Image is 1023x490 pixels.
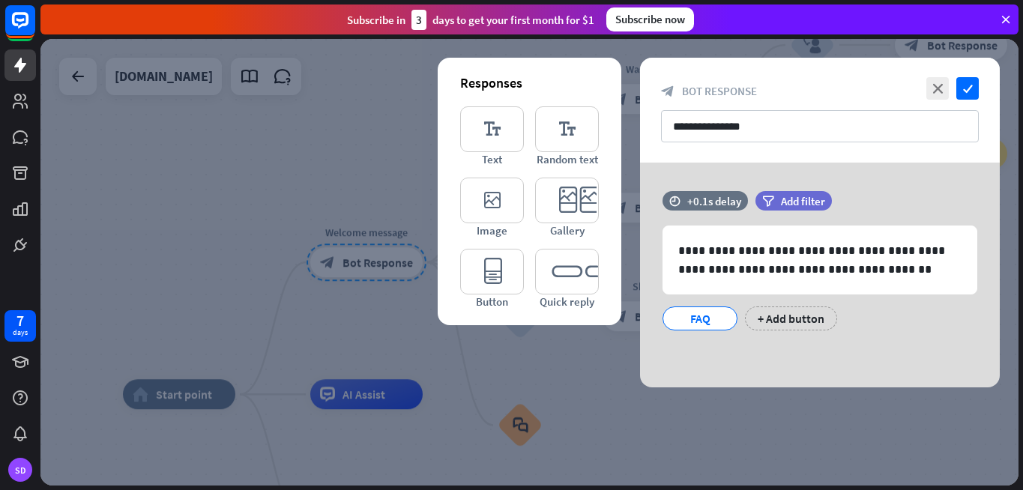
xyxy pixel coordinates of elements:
div: 3 [411,10,426,30]
span: Add filter [781,194,825,208]
span: Bot Response [682,84,757,98]
div: + Add button [745,306,837,330]
div: Subscribe now [606,7,694,31]
i: time [669,196,681,206]
div: SD [8,458,32,482]
button: Open LiveChat chat widget [12,6,57,51]
a: 7 days [4,310,36,342]
i: block_bot_response [661,85,675,98]
div: +0.1s delay [687,194,741,208]
div: Subscribe in days to get your first month for $1 [347,10,594,30]
div: 7 [16,314,24,327]
i: close [926,77,949,100]
i: filter [762,196,774,207]
div: days [13,327,28,338]
i: check [956,77,979,100]
div: FAQ [675,307,725,330]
